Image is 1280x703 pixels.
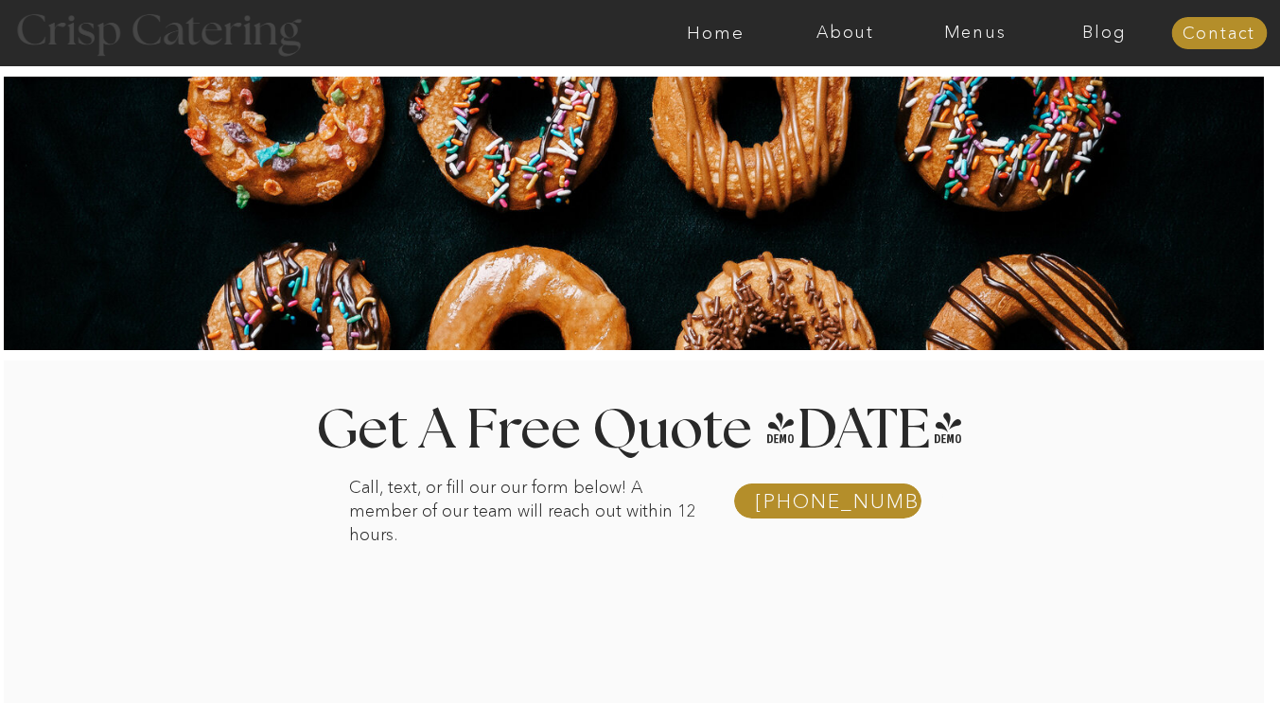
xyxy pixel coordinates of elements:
[780,24,910,43] a: About
[755,491,905,512] a: [PHONE_NUMBER]
[1040,24,1169,43] a: Blog
[349,476,709,494] p: Call, text, or fill our our form below! A member of our team will reach out within 12 hours.
[267,403,1014,459] h1: Get A Free Quote [DATE]
[910,24,1040,43] a: Menus
[651,24,780,43] a: Home
[1171,25,1267,44] a: Contact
